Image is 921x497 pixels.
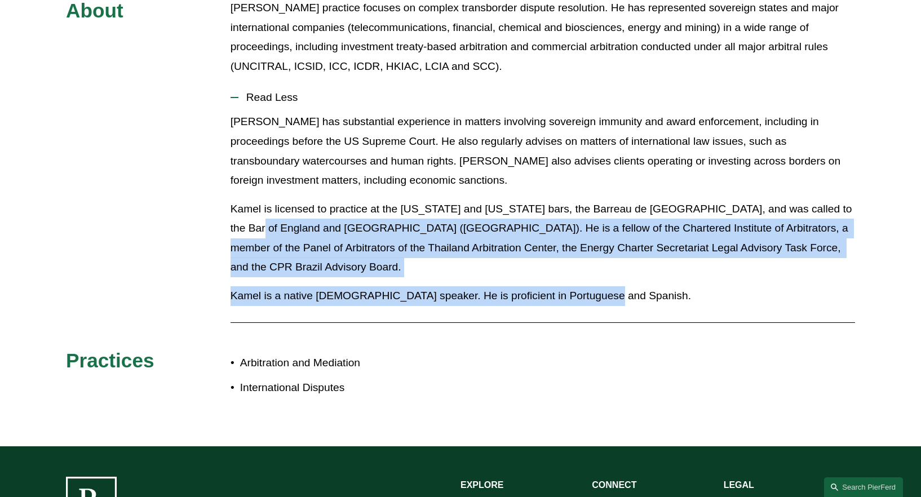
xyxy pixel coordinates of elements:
[231,112,855,190] p: [PERSON_NAME] has substantial experience in matters involving sovereign immunity and award enforc...
[231,112,855,314] div: Read Less
[238,91,855,104] span: Read Less
[724,480,754,490] strong: LEGAL
[231,199,855,277] p: Kamel is licensed to practice at the [US_STATE] and [US_STATE] bars, the Barreau de [GEOGRAPHIC_D...
[240,353,461,373] p: Arbitration and Mediation
[66,349,154,371] span: Practices
[461,480,503,490] strong: EXPLORE
[231,83,855,112] button: Read Less
[240,378,461,398] p: International Disputes
[592,480,636,490] strong: CONNECT
[824,477,903,497] a: Search this site
[231,286,855,306] p: Kamel is a native [DEMOGRAPHIC_DATA] speaker. He is proficient in Portuguese and Spanish.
